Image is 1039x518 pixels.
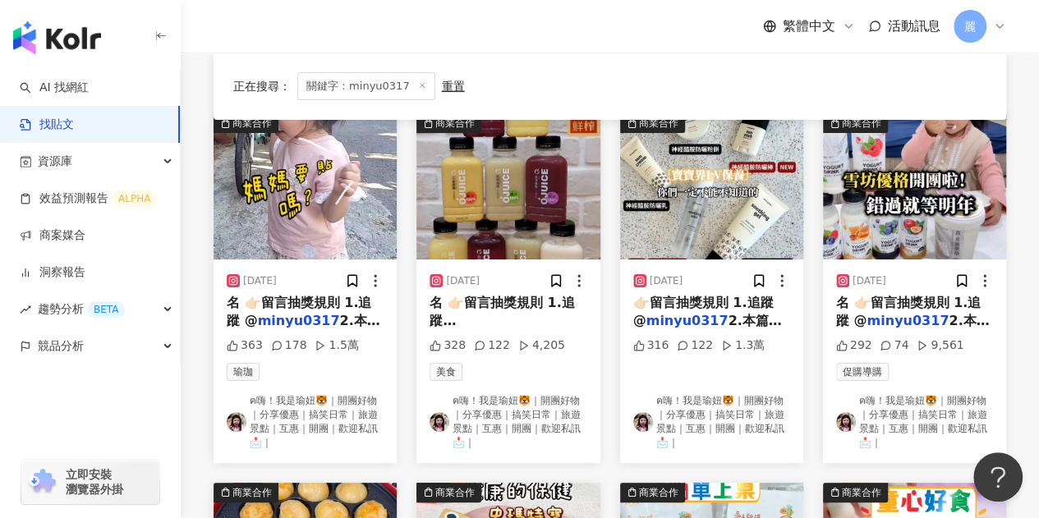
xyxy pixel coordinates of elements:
a: KOL Avatarฅ嗨！我是瑜妞🐯｜開團好物｜分享優惠｜搞笑日常｜旅遊景點｜互惠｜開團｜歡迎私訊📩｜ [227,394,384,449]
span: 名 👉🏻留言抽獎規則 1.追蹤 @ [836,295,981,328]
span: 👉🏻留言抽獎規則 1.追蹤 @ [633,295,774,328]
div: [DATE] [650,274,683,288]
div: 商業合作 [639,115,678,131]
div: 商業合作 [435,484,475,501]
div: 商業合作 [232,115,272,131]
div: 1.3萬 [721,337,765,354]
div: 商業合作 [639,484,678,501]
button: 商業合作 [416,113,600,259]
div: 1.5萬 [315,337,358,354]
div: 316 [633,337,669,354]
span: 麗 [964,17,976,35]
span: 關鍵字：minyu0317 [297,72,435,100]
img: chrome extension [26,469,58,495]
div: 328 [430,337,466,354]
span: 競品分析 [38,328,84,364]
div: 商業合作 [842,115,881,131]
div: 4,205 [518,337,565,354]
div: [DATE] [243,274,277,288]
div: 商業合作 [842,484,881,501]
a: chrome extension立即安裝 瀏覽器外掛 [21,460,159,504]
img: logo [13,21,101,54]
div: 重置 [442,80,465,93]
mark: minyu0317 [867,313,949,328]
div: 363 [227,337,263,354]
div: BETA [87,301,125,318]
div: 292 [836,337,872,354]
mark: minyu0317 [646,313,729,328]
a: KOL Avatarฅ嗨！我是瑜妞🐯｜開團好物｜分享優惠｜搞笑日常｜旅遊景點｜互惠｜開團｜歡迎私訊📩｜ [430,394,586,449]
button: 商業合作 [214,113,397,259]
img: post-image [416,113,600,259]
mark: minyu0317 [258,313,340,328]
img: KOL Avatar [227,412,246,432]
span: 2.本活動貼文按❤️ [227,313,380,346]
span: 趨勢分析 [38,291,125,328]
button: 商業合作 [620,113,803,259]
img: KOL Avatar [430,412,449,432]
span: 促購導購 [836,363,889,381]
span: 名 👉🏻留言抽獎規則 1.追蹤 @ [227,295,371,328]
a: KOL Avatarฅ嗨！我是瑜妞🐯｜開團好物｜分享優惠｜搞笑日常｜旅遊景點｜互惠｜開團｜歡迎私訊📩｜ [836,394,993,449]
span: 正在搜尋 ： [233,80,291,93]
div: 74 [880,337,908,354]
img: KOL Avatar [633,412,653,432]
img: post-image [214,113,397,259]
span: rise [20,304,31,315]
div: 122 [677,337,713,354]
a: 商案媒合 [20,227,85,244]
img: post-image [620,113,803,259]
span: 繁體中文 [783,17,835,35]
div: 9,561 [917,337,963,354]
button: 商業合作 [823,113,1006,259]
span: 資源庫 [38,143,72,180]
span: 2.本篇活動按❤️ [633,313,782,346]
a: 找貼文 [20,117,74,133]
span: 立即安裝 瀏覽器外掛 [66,467,123,497]
a: KOL Avatarฅ嗨！我是瑜妞🐯｜開團好物｜分享優惠｜搞笑日常｜旅遊景點｜互惠｜開團｜歡迎私訊📩｜ [633,394,790,449]
div: [DATE] [853,274,886,288]
img: post-image [823,113,1006,259]
a: searchAI 找網紅 [20,80,89,96]
img: KOL Avatar [836,412,856,432]
div: 122 [474,337,510,354]
div: 商業合作 [232,484,272,501]
div: [DATE] [446,274,480,288]
span: 美食 [430,363,462,381]
div: 商業合作 [435,115,475,131]
iframe: Help Scout Beacon - Open [973,452,1023,502]
span: 活動訊息 [888,18,940,34]
a: 洞察報告 [20,264,85,281]
div: 178 [271,337,307,354]
span: 瑜珈 [227,363,260,381]
a: 效益預測報告ALPHA [20,190,157,207]
span: 名 👉🏻留言抽獎規則 1.追蹤 @ [430,295,574,347]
